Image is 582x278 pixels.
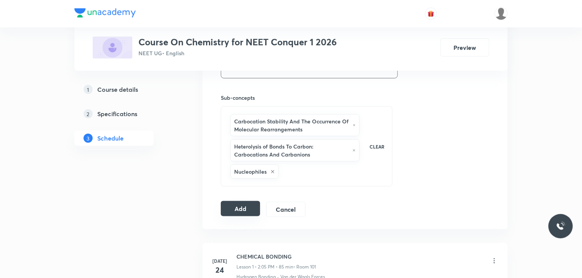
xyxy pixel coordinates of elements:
[84,85,93,94] p: 1
[495,7,508,20] img: Athira
[97,85,138,94] h5: Course details
[138,49,337,57] p: NEET UG • English
[441,38,489,57] button: Preview
[74,8,136,18] img: Company Logo
[97,134,124,143] h5: Schedule
[266,202,305,217] button: Cancel
[428,10,434,17] img: avatar
[93,37,132,59] img: D892B045-E906-4CAE-BB84-22C900A9FC6D_plus.png
[84,134,93,143] p: 3
[370,143,384,150] p: CLEAR
[97,109,137,118] h5: Specifications
[236,264,293,270] p: Lesson 1 • 2:05 PM • 85 min
[221,94,392,102] h6: Sub-concepts
[221,201,260,216] button: Add
[556,222,565,231] img: ttu
[212,257,227,264] h6: [DATE]
[74,8,136,19] a: Company Logo
[212,264,227,276] h4: 24
[138,37,337,48] h3: Course On Chemistry for NEET Conquer 1 2026
[425,8,437,20] button: avatar
[234,117,349,133] h6: Carbocation Stability And The Occurrence Of Molecular Rearrangements
[234,168,267,176] h6: Nucleophiles
[293,264,316,270] p: • Room 101
[74,106,178,121] a: 2Specifications
[236,252,316,260] h6: CHEMICAL BONDING
[74,82,178,97] a: 1Course details
[234,142,349,158] h6: Heterolysis of Bonds To Carbon: Carbocations And Carbanions
[84,109,93,118] p: 2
